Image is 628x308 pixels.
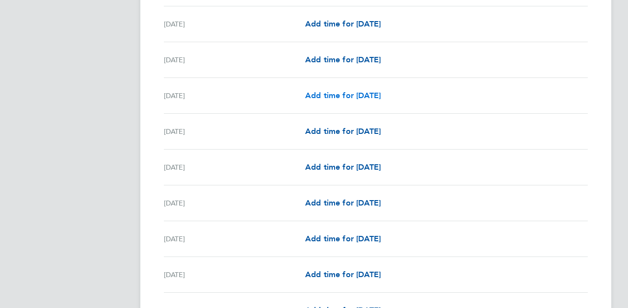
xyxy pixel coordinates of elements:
span: Add time for [DATE] [305,234,381,243]
div: [DATE] [164,90,305,102]
span: Add time for [DATE] [305,19,381,28]
span: Add time for [DATE] [305,270,381,279]
div: [DATE] [164,161,305,173]
div: [DATE] [164,233,305,245]
span: Add time for [DATE] [305,91,381,100]
span: Add time for [DATE] [305,162,381,172]
span: Add time for [DATE] [305,127,381,136]
a: Add time for [DATE] [305,197,381,209]
a: Add time for [DATE] [305,233,381,245]
div: [DATE] [164,18,305,30]
a: Add time for [DATE] [305,18,381,30]
div: [DATE] [164,54,305,66]
a: Add time for [DATE] [305,269,381,281]
div: [DATE] [164,197,305,209]
div: [DATE] [164,126,305,137]
a: Add time for [DATE] [305,126,381,137]
div: [DATE] [164,269,305,281]
span: Add time for [DATE] [305,198,381,207]
a: Add time for [DATE] [305,90,381,102]
a: Add time for [DATE] [305,161,381,173]
span: Add time for [DATE] [305,55,381,64]
a: Add time for [DATE] [305,54,381,66]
